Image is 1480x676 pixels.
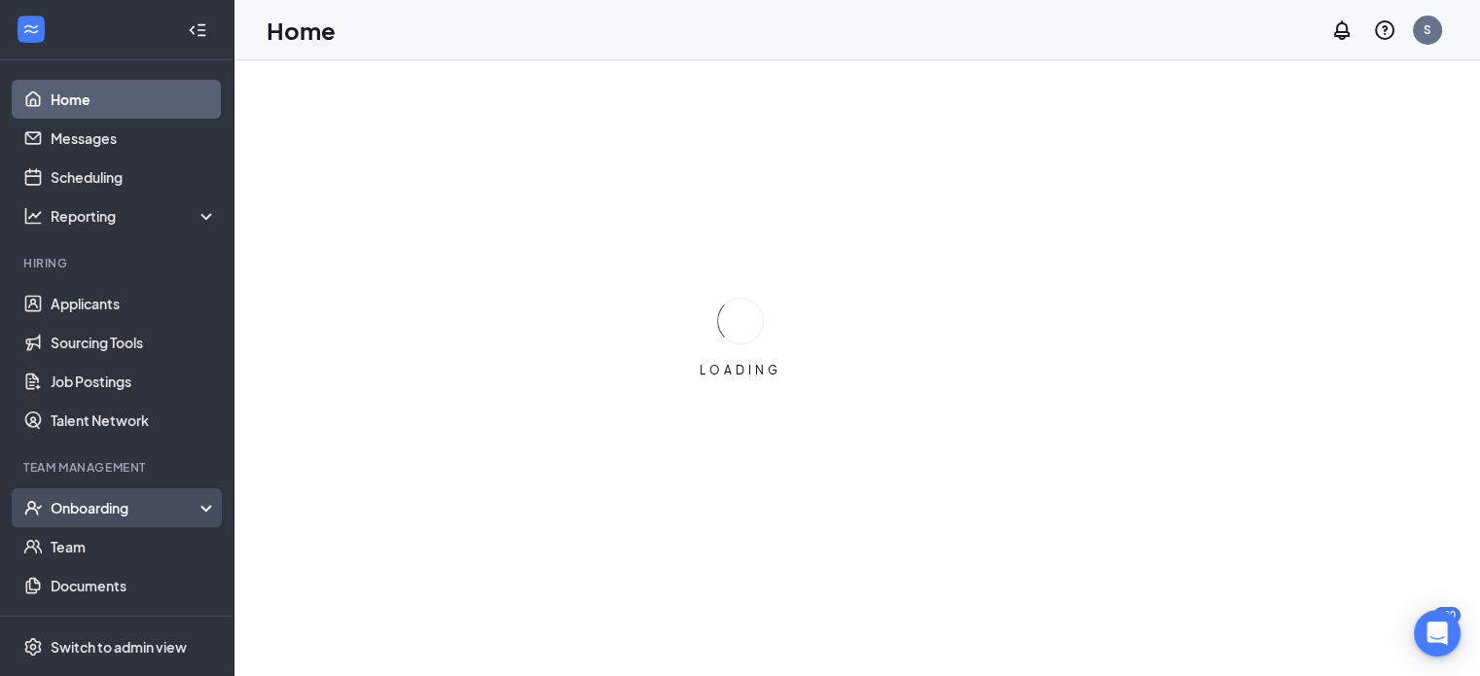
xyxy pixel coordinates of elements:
a: Documents [51,566,217,605]
a: Talent Network [51,401,217,440]
svg: Notifications [1330,18,1354,42]
div: Switch to admin view [51,637,187,657]
a: Scheduling [51,158,217,196]
svg: Collapse [188,20,207,40]
svg: WorkstreamLogo [21,19,41,39]
a: Messages [51,119,217,158]
div: 100 [1433,607,1461,623]
svg: QuestionInfo [1373,18,1396,42]
div: Open Intercom Messenger [1414,610,1461,657]
svg: Analysis [23,206,43,226]
div: Hiring [23,255,213,271]
div: Team Management [23,459,213,476]
a: Home [51,80,217,119]
a: Surveys [51,605,217,644]
a: Team [51,527,217,566]
a: Sourcing Tools [51,323,217,362]
div: LOADING [692,362,789,378]
div: Onboarding [51,498,200,517]
a: Job Postings [51,362,217,401]
div: S [1424,21,1431,38]
div: Reporting [51,206,218,226]
a: Applicants [51,284,217,323]
svg: UserCheck [23,498,43,517]
svg: Settings [23,637,43,657]
h1: Home [267,14,336,47]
